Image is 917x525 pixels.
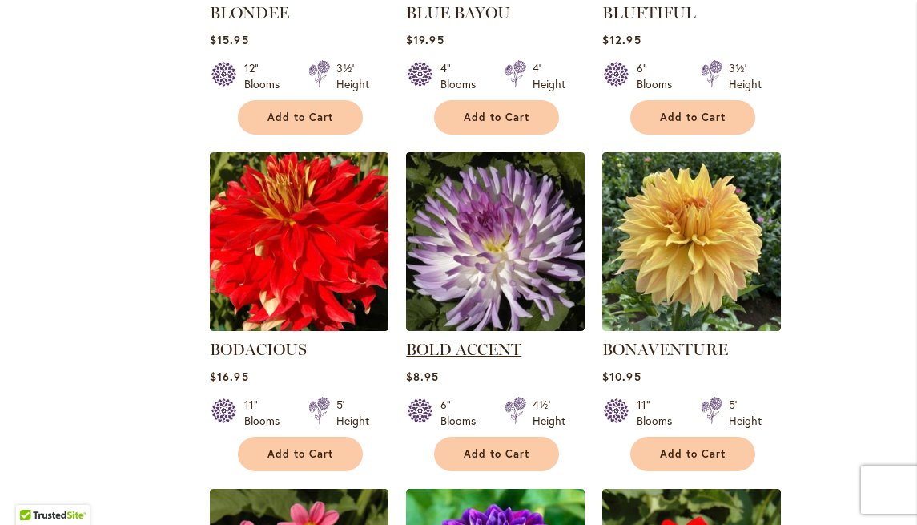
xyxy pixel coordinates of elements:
[406,340,521,359] a: BOLD ACCENT
[238,437,363,471] button: Add to Cart
[602,152,781,331] img: Bonaventure
[210,369,248,384] span: $16.95
[434,100,559,135] button: Add to Cart
[434,437,559,471] button: Add to Cart
[210,3,289,22] a: BLONDEE
[637,397,682,429] div: 11" Blooms
[336,60,369,92] div: 3½' Height
[630,100,755,135] button: Add to Cart
[244,60,289,92] div: 12" Blooms
[210,152,388,331] img: BODACIOUS
[464,111,529,124] span: Add to Cart
[267,447,333,461] span: Add to Cart
[210,32,248,47] span: $15.95
[602,32,641,47] span: $12.95
[267,111,333,124] span: Add to Cart
[630,437,755,471] button: Add to Cart
[406,3,510,22] a: BLUE BAYOU
[533,60,565,92] div: 4' Height
[440,397,485,429] div: 6" Blooms
[602,3,696,22] a: BLUETIFUL
[336,397,369,429] div: 5' Height
[602,369,641,384] span: $10.95
[406,369,439,384] span: $8.95
[406,319,585,334] a: BOLD ACCENT
[602,319,781,334] a: Bonaventure
[464,447,529,461] span: Add to Cart
[533,397,565,429] div: 4½' Height
[12,468,57,513] iframe: Launch Accessibility Center
[244,397,289,429] div: 11" Blooms
[238,100,363,135] button: Add to Cart
[729,397,762,429] div: 5' Height
[729,60,762,92] div: 3½' Height
[602,340,728,359] a: BONAVENTURE
[660,111,726,124] span: Add to Cart
[440,60,485,92] div: 4" Blooms
[210,319,388,334] a: BODACIOUS
[637,60,682,92] div: 6" Blooms
[406,32,444,47] span: $19.95
[406,152,585,331] img: BOLD ACCENT
[210,340,307,359] a: BODACIOUS
[660,447,726,461] span: Add to Cart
